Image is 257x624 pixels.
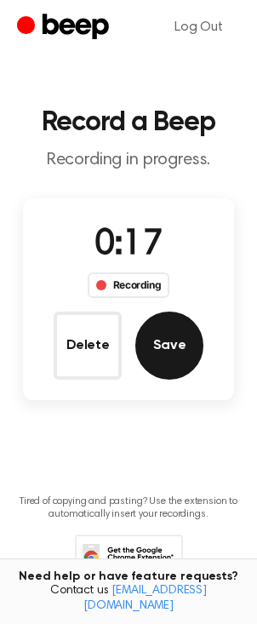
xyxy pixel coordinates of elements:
[88,272,170,298] div: Recording
[54,312,122,380] button: Delete Audio Record
[135,312,203,380] button: Save Audio Record
[94,227,163,263] span: 0:17
[14,109,243,136] h1: Record a Beep
[14,150,243,171] p: Recording in progress.
[83,585,207,612] a: [EMAIL_ADDRESS][DOMAIN_NAME]
[157,7,240,48] a: Log Out
[14,495,243,521] p: Tired of copying and pasting? Use the extension to automatically insert your recordings.
[10,584,247,614] span: Contact us
[17,11,113,44] a: Beep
